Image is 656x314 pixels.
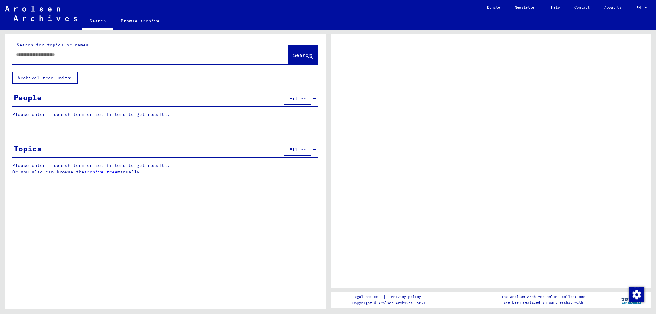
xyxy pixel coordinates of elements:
a: Search [82,14,113,30]
img: yv_logo.png [620,292,643,307]
img: Arolsen_neg.svg [5,6,77,21]
p: Please enter a search term or set filters to get results. [12,111,318,118]
a: Legal notice [352,294,383,300]
button: Filter [284,93,311,105]
a: archive tree [84,169,117,175]
p: Copyright © Arolsen Archives, 2021 [352,300,428,306]
button: Filter [284,144,311,156]
div: Topics [14,143,42,154]
a: Privacy policy [386,294,428,300]
div: Change consent [629,287,644,302]
span: Filter [289,147,306,153]
a: Browse archive [113,14,167,28]
p: Please enter a search term or set filters to get results. Or you also can browse the manually. [12,162,318,175]
div: | [352,294,428,300]
button: Search [288,45,318,64]
span: Filter [289,96,306,101]
span: Search [293,52,312,58]
mat-label: Search for topics or names [17,42,89,48]
button: Archival tree units [12,72,78,84]
div: People [14,92,42,103]
p: have been realized in partnership with [501,300,585,305]
img: Change consent [629,287,644,302]
span: EN [636,6,643,10]
p: The Arolsen Archives online collections [501,294,585,300]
